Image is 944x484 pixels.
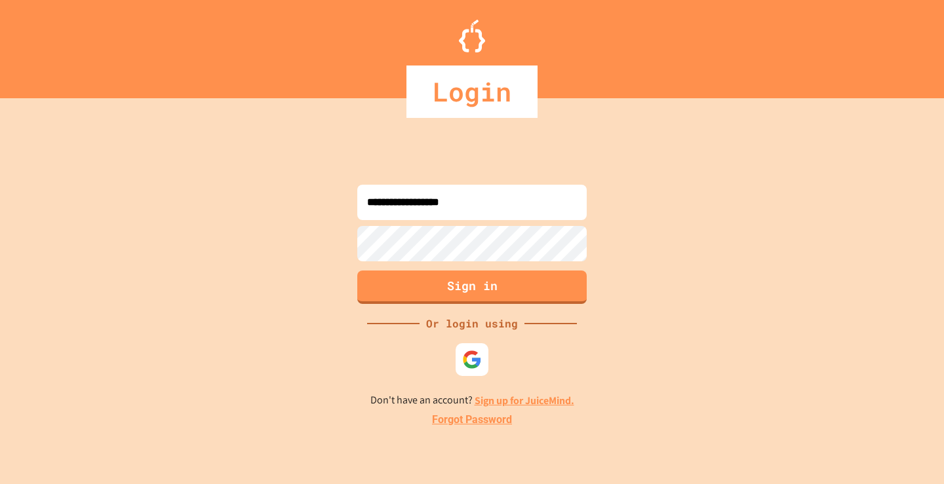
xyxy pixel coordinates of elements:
[370,392,574,409] p: Don't have an account?
[475,394,574,407] a: Sign up for JuiceMind.
[462,350,482,369] img: google-icon.svg
[459,20,485,52] img: Logo.svg
[357,270,587,304] button: Sign in
[406,65,538,118] div: Login
[420,316,524,331] div: Or login using
[432,412,512,428] a: Forgot Password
